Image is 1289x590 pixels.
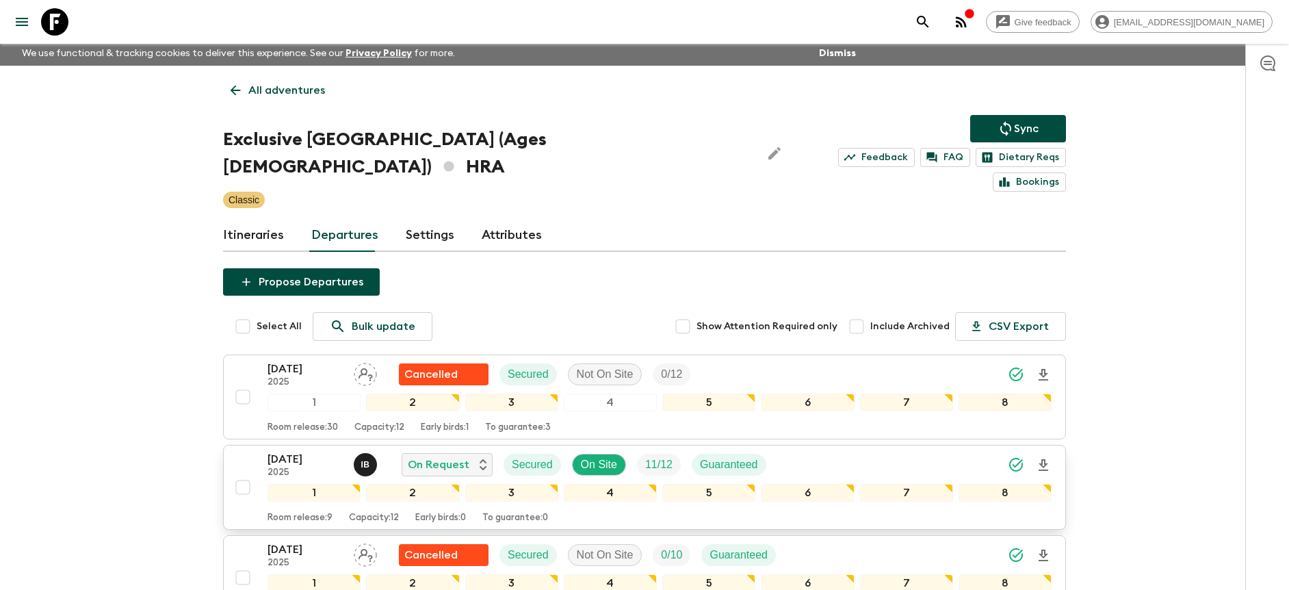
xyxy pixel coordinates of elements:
[761,394,854,411] div: 6
[415,513,466,524] p: Early birds: 0
[816,44,859,63] button: Dismiss
[700,457,758,473] p: Guaranteed
[352,318,415,335] p: Bulk update
[959,484,1052,502] div: 8
[229,193,259,207] p: Classic
[976,148,1066,167] a: Dietary Reqs
[268,467,343,478] p: 2025
[268,361,343,377] p: [DATE]
[482,513,548,524] p: To guarantee: 0
[1007,17,1079,27] span: Give feedback
[268,451,343,467] p: [DATE]
[408,457,469,473] p: On Request
[909,8,937,36] button: search adventures
[838,148,915,167] a: Feedback
[645,457,673,473] p: 11 / 12
[354,367,377,378] span: Assign pack leader
[268,513,333,524] p: Room release: 9
[1014,120,1039,137] p: Sync
[354,422,404,433] p: Capacity: 12
[399,544,489,566] div: Flash Pack cancellation
[346,49,412,58] a: Privacy Policy
[653,544,690,566] div: Trip Fill
[485,422,551,433] p: To guarantee: 3
[257,320,302,333] span: Select All
[361,459,369,470] p: I B
[223,126,750,181] h1: Exclusive [GEOGRAPHIC_DATA] (Ages [DEMOGRAPHIC_DATA]) HRA
[16,41,460,66] p: We use functional & tracking cookies to deliver this experience. See our for more.
[637,454,681,476] div: Trip Fill
[1035,457,1052,474] svg: Download Onboarding
[223,219,284,252] a: Itineraries
[465,394,558,411] div: 3
[268,541,343,558] p: [DATE]
[399,363,489,385] div: Flash Pack cancellation
[860,484,953,502] div: 7
[572,454,626,476] div: On Site
[709,547,768,563] p: Guaranteed
[223,355,1066,439] button: [DATE]2025Assign pack leaderFlash Pack cancellationSecuredNot On SiteTrip Fill12345678Room releas...
[577,547,634,563] p: Not On Site
[248,82,325,99] p: All adventures
[661,547,682,563] p: 0 / 10
[465,484,558,502] div: 3
[354,453,380,476] button: IB
[404,547,458,563] p: Cancelled
[1106,17,1272,27] span: [EMAIL_ADDRESS][DOMAIN_NAME]
[1091,11,1273,33] div: [EMAIL_ADDRESS][DOMAIN_NAME]
[223,77,333,104] a: All adventures
[499,363,557,385] div: Secured
[955,312,1066,341] button: CSV Export
[268,394,361,411] div: 1
[1008,457,1024,473] svg: Synced Successfully
[870,320,950,333] span: Include Archived
[1008,366,1024,383] svg: Synced Successfully
[920,148,970,167] a: FAQ
[421,422,469,433] p: Early birds: 1
[568,363,642,385] div: Not On Site
[970,115,1066,142] button: Sync adventure departures to the booking engine
[662,394,755,411] div: 5
[508,547,549,563] p: Secured
[1035,548,1052,564] svg: Download Onboarding
[696,320,837,333] span: Show Attention Required only
[504,454,561,476] div: Secured
[268,484,361,502] div: 1
[1008,547,1024,563] svg: Synced Successfully
[311,219,378,252] a: Departures
[268,558,343,569] p: 2025
[581,457,617,473] p: On Site
[406,219,454,252] a: Settings
[564,484,657,502] div: 4
[662,484,755,502] div: 5
[499,544,557,566] div: Secured
[661,366,682,383] p: 0 / 12
[349,513,399,524] p: Capacity: 12
[366,394,459,411] div: 2
[223,445,1066,530] button: [DATE]2025Ivica BurićOn RequestSecuredOn SiteTrip FillGuaranteed12345678Room release:9Capacity:12...
[761,484,854,502] div: 6
[313,312,432,341] a: Bulk update
[860,394,953,411] div: 7
[508,366,549,383] p: Secured
[354,457,380,468] span: Ivica Burić
[993,172,1066,192] a: Bookings
[8,8,36,36] button: menu
[268,422,338,433] p: Room release: 30
[761,126,788,181] button: Edit Adventure Title
[512,457,553,473] p: Secured
[653,363,690,385] div: Trip Fill
[564,394,657,411] div: 4
[223,268,380,296] button: Propose Departures
[404,366,458,383] p: Cancelled
[986,11,1080,33] a: Give feedback
[366,484,459,502] div: 2
[482,219,542,252] a: Attributes
[1035,367,1052,383] svg: Download Onboarding
[959,394,1052,411] div: 8
[577,366,634,383] p: Not On Site
[354,548,377,559] span: Assign pack leader
[268,377,343,388] p: 2025
[568,544,642,566] div: Not On Site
